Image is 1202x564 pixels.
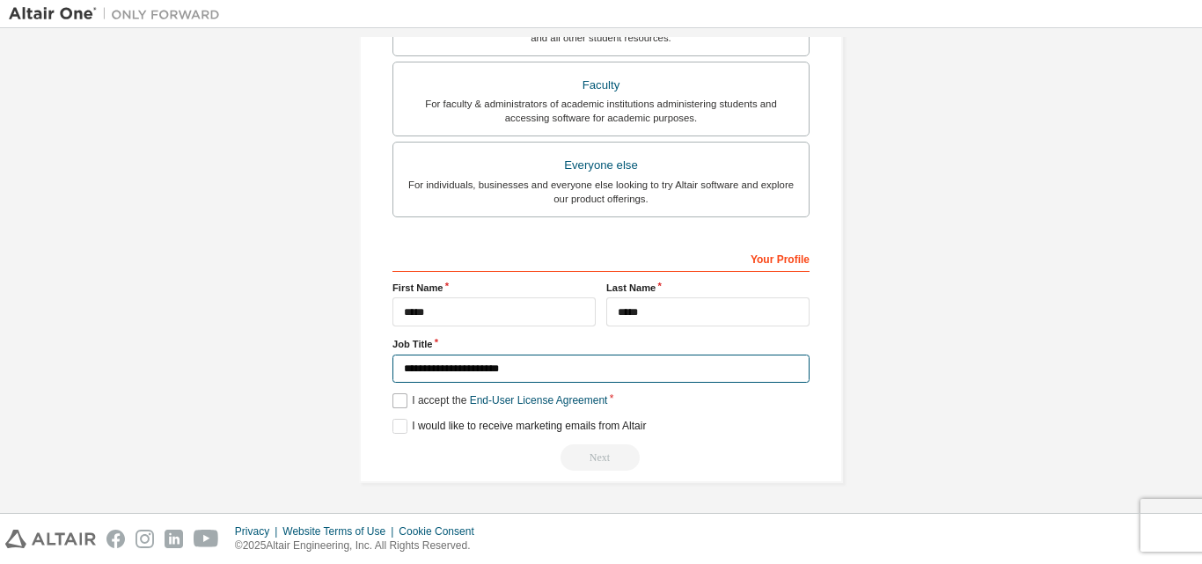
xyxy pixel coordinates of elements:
[404,73,798,98] div: Faculty
[392,419,646,434] label: I would like to receive marketing emails from Altair
[194,530,219,548] img: youtube.svg
[235,524,282,538] div: Privacy
[392,244,810,272] div: Your Profile
[470,394,608,407] a: End-User License Agreement
[392,444,810,471] div: Read and acccept EULA to continue
[136,530,154,548] img: instagram.svg
[404,153,798,178] div: Everyone else
[165,530,183,548] img: linkedin.svg
[392,281,596,295] label: First Name
[392,337,810,351] label: Job Title
[282,524,399,538] div: Website Terms of Use
[404,178,798,206] div: For individuals, businesses and everyone else looking to try Altair software and explore our prod...
[5,530,96,548] img: altair_logo.svg
[106,530,125,548] img: facebook.svg
[235,538,485,553] p: © 2025 Altair Engineering, Inc. All Rights Reserved.
[399,524,484,538] div: Cookie Consent
[392,393,607,408] label: I accept the
[404,97,798,125] div: For faculty & administrators of academic institutions administering students and accessing softwa...
[9,5,229,23] img: Altair One
[606,281,810,295] label: Last Name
